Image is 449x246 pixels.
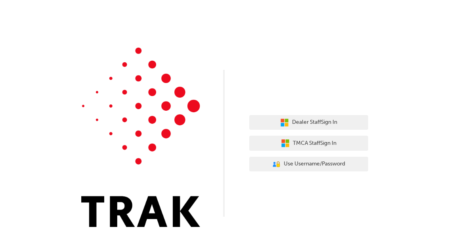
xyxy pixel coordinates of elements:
span: Use Username/Password [284,160,345,169]
span: TMCA Staff Sign In [293,139,336,148]
button: TMCA StaffSign In [249,136,368,151]
img: Trak [81,48,200,227]
button: Use Username/Password [249,157,368,172]
span: Dealer Staff Sign In [292,118,337,127]
button: Dealer StaffSign In [249,115,368,130]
